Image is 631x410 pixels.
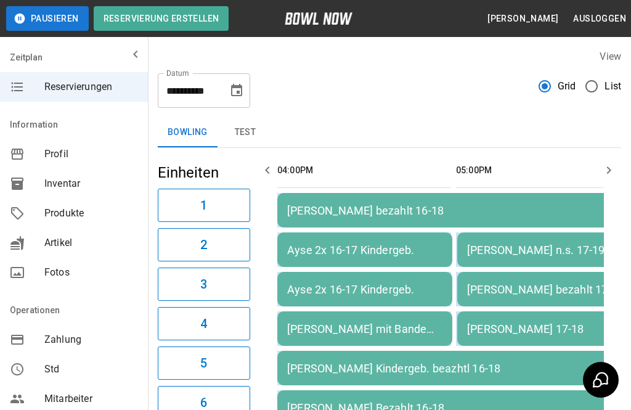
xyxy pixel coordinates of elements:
button: Choose date, selected date is 3. Okt. 2025 [224,78,249,103]
span: Fotos [44,265,138,280]
div: Ayse 2x 16-17 Kindergeb. [287,244,442,256]
span: Profil [44,147,138,162]
img: logo [285,12,352,25]
div: Ayse 2x 16-17 Kindergeb. [287,283,442,296]
button: Bowling [158,118,218,147]
span: Produkte [44,206,138,221]
span: Artikel [44,236,138,250]
button: [PERSON_NAME] [482,7,563,30]
h5: Einheiten [158,163,250,182]
button: Reservierung erstellen [94,6,229,31]
div: [PERSON_NAME] mit Bande bezahlt 16-17 [287,322,442,335]
span: Mitarbeiter [44,392,138,406]
h6: 2 [200,235,207,255]
button: 2 [158,228,250,261]
th: 05:00PM [456,153,630,188]
h6: 1 [200,195,207,215]
button: Pausieren [6,6,89,31]
span: Zahlung [44,332,138,347]
th: 04:00PM [277,153,451,188]
span: Reservierungen [44,80,138,94]
h6: 5 [200,353,207,373]
button: 4 [158,307,250,340]
button: test [218,118,273,147]
button: 3 [158,268,250,301]
button: Ausloggen [568,7,631,30]
span: Std [44,362,138,377]
div: [PERSON_NAME] 17-18 [467,322,622,335]
h6: 3 [200,274,207,294]
div: inventory tabs [158,118,621,147]
span: Inventar [44,176,138,191]
div: [PERSON_NAME] Kindergeb. beazhtl 16-18 [287,362,622,375]
div: [PERSON_NAME] bezahlt 16-18 [287,204,622,217]
h6: 4 [200,314,207,334]
label: View [600,51,621,62]
button: 1 [158,189,250,222]
button: 5 [158,346,250,380]
span: Grid [558,79,576,94]
span: List [605,79,621,94]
